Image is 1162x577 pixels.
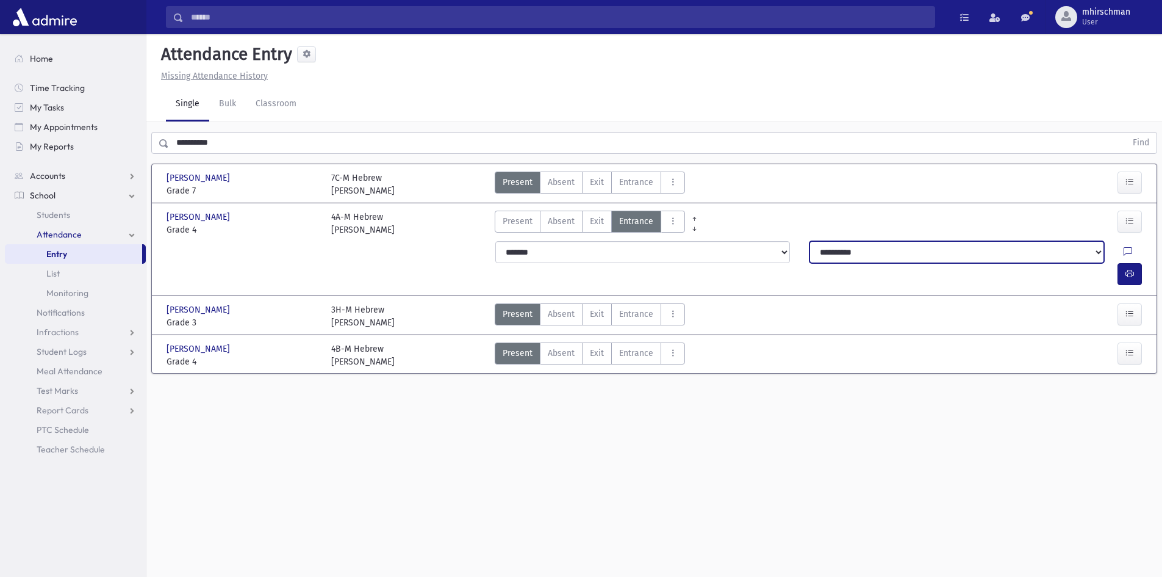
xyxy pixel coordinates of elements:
span: Report Cards [37,405,88,416]
span: User [1082,17,1130,27]
img: AdmirePro [10,5,80,29]
a: PTC Schedule [5,420,146,440]
span: Grade 7 [167,184,319,197]
span: Meal Attendance [37,366,102,377]
span: Entrance [619,308,653,321]
a: Report Cards [5,401,146,420]
span: Present [503,215,533,228]
a: Infractions [5,322,146,342]
a: List [5,264,146,283]
span: mhirschman [1082,7,1130,17]
a: Time Tracking [5,78,146,98]
div: AttTypes [495,211,685,236]
button: Find [1125,132,1157,153]
div: AttTypes [495,172,685,197]
span: My Reports [30,141,74,152]
span: School [30,190,56,201]
span: Exit [590,215,604,228]
a: Monitoring [5,283,146,303]
span: Absent [548,176,575,189]
span: Exit [590,176,604,189]
span: Teacher Schedule [37,444,105,455]
span: Time Tracking [30,82,85,93]
div: 4B-M Hebrew [PERSON_NAME] [331,343,395,368]
a: Missing Attendance History [156,71,268,81]
span: Exit [590,347,604,360]
div: 4A-M Hebrew [PERSON_NAME] [331,211,395,236]
span: Accounts [30,170,65,181]
span: Present [503,347,533,360]
span: Student Logs [37,346,87,357]
div: 3H-M Hebrew [PERSON_NAME] [331,303,395,329]
span: [PERSON_NAME] [167,211,232,223]
span: Entrance [619,176,653,189]
span: [PERSON_NAME] [167,343,232,355]
span: Absent [548,215,575,228]
span: Students [37,209,70,220]
a: Entry [5,244,142,264]
a: Meal Attendance [5,361,146,381]
span: PTC Schedule [37,424,89,435]
a: Attendance [5,225,146,244]
a: My Appointments [5,117,146,137]
span: Entry [46,249,67,259]
div: AttTypes [495,343,685,368]
a: Teacher Schedule [5,440,146,459]
span: Attendance [37,229,82,240]
a: My Tasks [5,98,146,117]
a: Notifications [5,303,146,322]
span: Home [30,53,53,64]
span: Infractions [37,327,79,338]
a: Classroom [246,87,306,122]
span: My Appointments [30,122,98,132]
span: Grade 3 [167,316,319,329]
a: Test Marks [5,381,146,401]
div: AttTypes [495,303,685,329]
span: [PERSON_NAME] [167,172,232,184]
input: Search [184,6,934,28]
span: My Tasks [30,102,64,113]
span: Monitoring [46,288,88,299]
span: Grade 4 [167,355,319,368]
span: Present [503,308,533,321]
span: [PERSON_NAME] [167,303,232,316]
span: Absent [548,308,575,321]
span: Absent [548,347,575,360]
span: List [46,268,60,279]
a: Students [5,205,146,225]
a: Accounts [5,166,146,186]
a: Student Logs [5,342,146,361]
h5: Attendance Entry [156,44,292,65]
span: Notifications [37,307,85,318]
a: Bulk [209,87,246,122]
u: Missing Attendance History [161,71,268,81]
span: Exit [590,308,604,321]
a: Home [5,49,146,68]
span: Present [503,176,533,189]
div: 7C-M Hebrew [PERSON_NAME] [331,172,395,197]
span: Grade 4 [167,223,319,236]
span: Test Marks [37,385,78,396]
a: My Reports [5,137,146,156]
a: Single [166,87,209,122]
span: Entrance [619,347,653,360]
a: School [5,186,146,205]
span: Entrance [619,215,653,228]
